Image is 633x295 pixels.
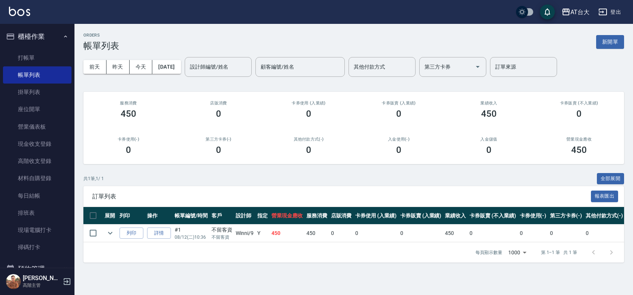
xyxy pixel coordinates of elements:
p: 第 1–1 筆 共 1 筆 [541,249,577,256]
button: save [540,4,555,19]
button: 報表匯出 [591,191,618,202]
h3: 450 [481,109,497,119]
td: Winni /9 [234,225,255,242]
h3: 0 [216,145,221,155]
h3: 0 [306,109,311,119]
td: 0 [353,225,398,242]
th: 營業現金應收 [270,207,305,225]
h2: 卡券販賣 (不入業績) [543,101,615,106]
p: 每頁顯示數量 [475,249,502,256]
th: 展開 [103,207,118,225]
p: 08/12 (二) 10:36 [175,234,208,241]
th: 卡券使用 (入業績) [353,207,398,225]
a: 新開單 [596,38,624,45]
img: Logo [9,7,30,16]
button: 新開單 [596,35,624,49]
th: 指定 [255,207,270,225]
a: 每日結帳 [3,187,71,204]
h3: 450 [571,145,587,155]
a: 現場電腦打卡 [3,222,71,239]
th: 帳單編號/時間 [173,207,210,225]
td: 0 [468,225,518,242]
h2: 卡券使用(-) [92,137,165,142]
th: 卡券販賣 (不入業績) [468,207,518,225]
td: 0 [398,225,443,242]
th: 設計師 [234,207,255,225]
h3: 0 [486,145,492,155]
div: 不留客資 [211,226,232,234]
a: 排班表 [3,204,71,222]
td: 450 [443,225,468,242]
td: 450 [305,225,329,242]
td: #1 [173,225,210,242]
p: 不留客資 [211,234,232,241]
p: 共 1 筆, 1 / 1 [83,175,104,182]
a: 打帳單 [3,49,71,66]
th: 卡券使用(-) [518,207,548,225]
a: 帳單列表 [3,66,71,84]
td: 0 [329,225,354,242]
p: 高階主管 [23,282,61,289]
h3: 服務消費 [92,101,165,106]
th: 客戶 [210,207,234,225]
button: 昨天 [106,60,130,74]
th: 卡券販賣 (入業績) [398,207,443,225]
button: 櫃檯作業 [3,27,71,46]
h3: 0 [306,145,311,155]
h2: 店販消費 [182,101,255,106]
th: 業績收入 [443,207,468,225]
h3: 0 [126,145,131,155]
h3: 0 [396,145,401,155]
h3: 450 [121,109,136,119]
button: 預約管理 [3,259,71,279]
h5: [PERSON_NAME] [23,274,61,282]
button: expand row [105,227,116,239]
h2: 營業現金應收 [543,137,615,142]
th: 服務消費 [305,207,329,225]
button: 今天 [130,60,153,74]
h3: 0 [576,109,582,119]
a: 材料自購登錄 [3,170,71,187]
h2: 其他付款方式(-) [273,137,345,142]
td: 450 [270,225,305,242]
a: 掛單列表 [3,84,71,101]
th: 店販消費 [329,207,354,225]
th: 第三方卡券(-) [548,207,584,225]
h2: 業績收入 [453,101,525,106]
a: 掃碼打卡 [3,239,71,256]
div: AT台大 [570,7,589,17]
th: 其他付款方式(-) [584,207,625,225]
h3: 0 [216,109,221,119]
td: Y [255,225,270,242]
h2: 第三方卡券(-) [182,137,255,142]
td: 0 [548,225,584,242]
button: Open [472,61,484,73]
span: 訂單列表 [92,193,591,200]
a: 高階收支登錄 [3,153,71,170]
a: 現金收支登錄 [3,135,71,153]
button: 登出 [595,5,624,19]
a: 營業儀表板 [3,118,71,135]
button: 前天 [83,60,106,74]
a: 詳情 [147,227,171,239]
h2: 卡券使用 (入業績) [273,101,345,106]
button: [DATE] [152,60,181,74]
button: 列印 [120,227,143,239]
button: 全部展開 [597,173,624,185]
h2: ORDERS [83,33,119,38]
a: 座位開單 [3,101,71,118]
h3: 帳單列表 [83,41,119,51]
h2: 卡券販賣 (入業績) [363,101,435,106]
img: Person [6,274,21,289]
td: 0 [518,225,548,242]
th: 操作 [145,207,173,225]
th: 列印 [118,207,145,225]
a: 報表匯出 [591,192,618,200]
h3: 0 [396,109,401,119]
td: 0 [584,225,625,242]
button: AT台大 [559,4,592,20]
h2: 入金儲值 [453,137,525,142]
h2: 入金使用(-) [363,137,435,142]
div: 1000 [505,242,529,263]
